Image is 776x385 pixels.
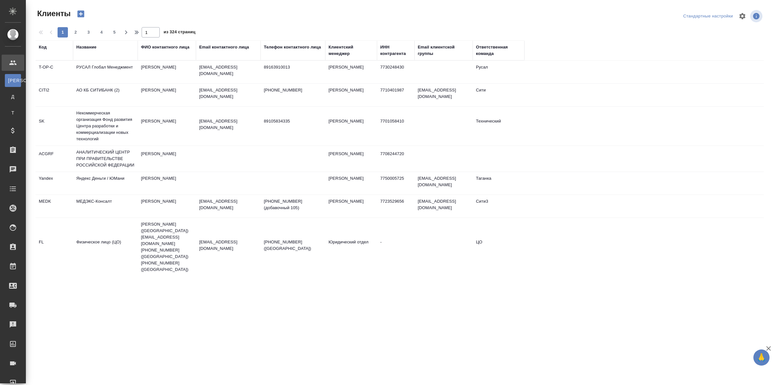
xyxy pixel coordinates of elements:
[109,29,120,36] span: 5
[325,172,377,195] td: [PERSON_NAME]
[138,61,196,83] td: [PERSON_NAME]
[138,172,196,195] td: [PERSON_NAME]
[377,147,415,170] td: 7708244720
[377,236,415,258] td: -
[96,29,107,36] span: 4
[199,44,249,50] div: Email контактного лица
[199,118,257,131] p: [EMAIL_ADDRESS][DOMAIN_NAME]
[325,147,377,170] td: [PERSON_NAME]
[73,61,138,83] td: РУСАЛ Глобал Менеджмент
[73,146,138,172] td: АНАЛИТИЧЕСКИЙ ЦЕНТР ПРИ ПРАВИТЕЛЬСТВЕ РОССИЙСКОЙ ФЕДЕРАЦИИ
[199,198,257,211] p: [EMAIL_ADDRESS][DOMAIN_NAME]
[96,27,107,37] button: 4
[377,115,415,137] td: 7701058410
[473,195,524,218] td: Сити3
[380,44,411,57] div: ИНН контрагента
[73,172,138,195] td: Яндекс Деньги / ЮМани
[141,44,189,50] div: ФИО контактного лица
[415,84,473,106] td: [EMAIL_ADDRESS][DOMAIN_NAME]
[682,11,735,21] div: split button
[138,218,196,276] td: [PERSON_NAME] ([GEOGRAPHIC_DATA]) [EMAIL_ADDRESS][DOMAIN_NAME] [PHONE_NUMBER] ([GEOGRAPHIC_DATA])...
[473,172,524,195] td: Таганка
[418,44,469,57] div: Email клиентской группы
[415,195,473,218] td: [EMAIL_ADDRESS][DOMAIN_NAME]
[5,90,21,103] a: Д
[199,239,257,252] p: [EMAIL_ADDRESS][DOMAIN_NAME]
[377,84,415,106] td: 7710401987
[5,74,21,87] a: [PERSON_NAME]
[473,84,524,106] td: Сити
[83,27,94,37] button: 3
[325,195,377,218] td: [PERSON_NAME]
[264,87,322,93] p: [PHONE_NUMBER]
[73,107,138,145] td: Некоммерческая организация Фонд развития Центра разработки и коммерциализации новых технологий
[138,147,196,170] td: [PERSON_NAME]
[8,93,18,100] span: Д
[36,236,73,258] td: FL
[415,172,473,195] td: [EMAIL_ADDRESS][DOMAIN_NAME]
[329,44,374,57] div: Клиентский менеджер
[199,87,257,100] p: [EMAIL_ADDRESS][DOMAIN_NAME]
[73,8,89,19] button: Создать
[138,115,196,137] td: [PERSON_NAME]
[264,44,321,50] div: Телефон контактного лица
[264,239,322,252] p: [PHONE_NUMBER] ([GEOGRAPHIC_DATA])
[73,84,138,106] td: АО КБ СИТИБАНК (2)
[5,106,21,119] a: Т
[325,84,377,106] td: [PERSON_NAME]
[109,27,120,37] button: 5
[36,115,73,137] td: SK
[70,27,81,37] button: 2
[76,44,96,50] div: Название
[36,172,73,195] td: Yandex
[8,110,18,116] span: Т
[476,44,521,57] div: Ответственная команда
[138,195,196,218] td: [PERSON_NAME]
[39,44,47,50] div: Код
[735,8,750,24] span: Настроить таблицу
[264,64,322,70] p: 89163910013
[36,147,73,170] td: ACGRF
[473,115,524,137] td: Технический
[377,195,415,218] td: 7723529656
[83,29,94,36] span: 3
[753,349,770,366] button: 🙏
[377,61,415,83] td: 7730248430
[756,351,767,364] span: 🙏
[264,118,322,124] p: 89105834335
[750,10,764,22] span: Посмотреть информацию
[36,195,73,218] td: MEDK
[73,236,138,258] td: Физическое лицо (ЦО)
[70,29,81,36] span: 2
[473,236,524,258] td: ЦО
[473,61,524,83] td: Русал
[325,61,377,83] td: [PERSON_NAME]
[36,8,70,19] span: Клиенты
[164,28,195,37] span: из 324 страниц
[8,77,18,84] span: [PERSON_NAME]
[199,64,257,77] p: [EMAIL_ADDRESS][DOMAIN_NAME]
[36,61,73,83] td: T-OP-C
[325,236,377,258] td: Юридический отдел
[36,84,73,106] td: CITI2
[73,195,138,218] td: МЕДЭКС-Консалт
[325,115,377,137] td: [PERSON_NAME]
[264,198,322,211] p: [PHONE_NUMBER] (добавочный 105)
[138,84,196,106] td: [PERSON_NAME]
[377,172,415,195] td: 7750005725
